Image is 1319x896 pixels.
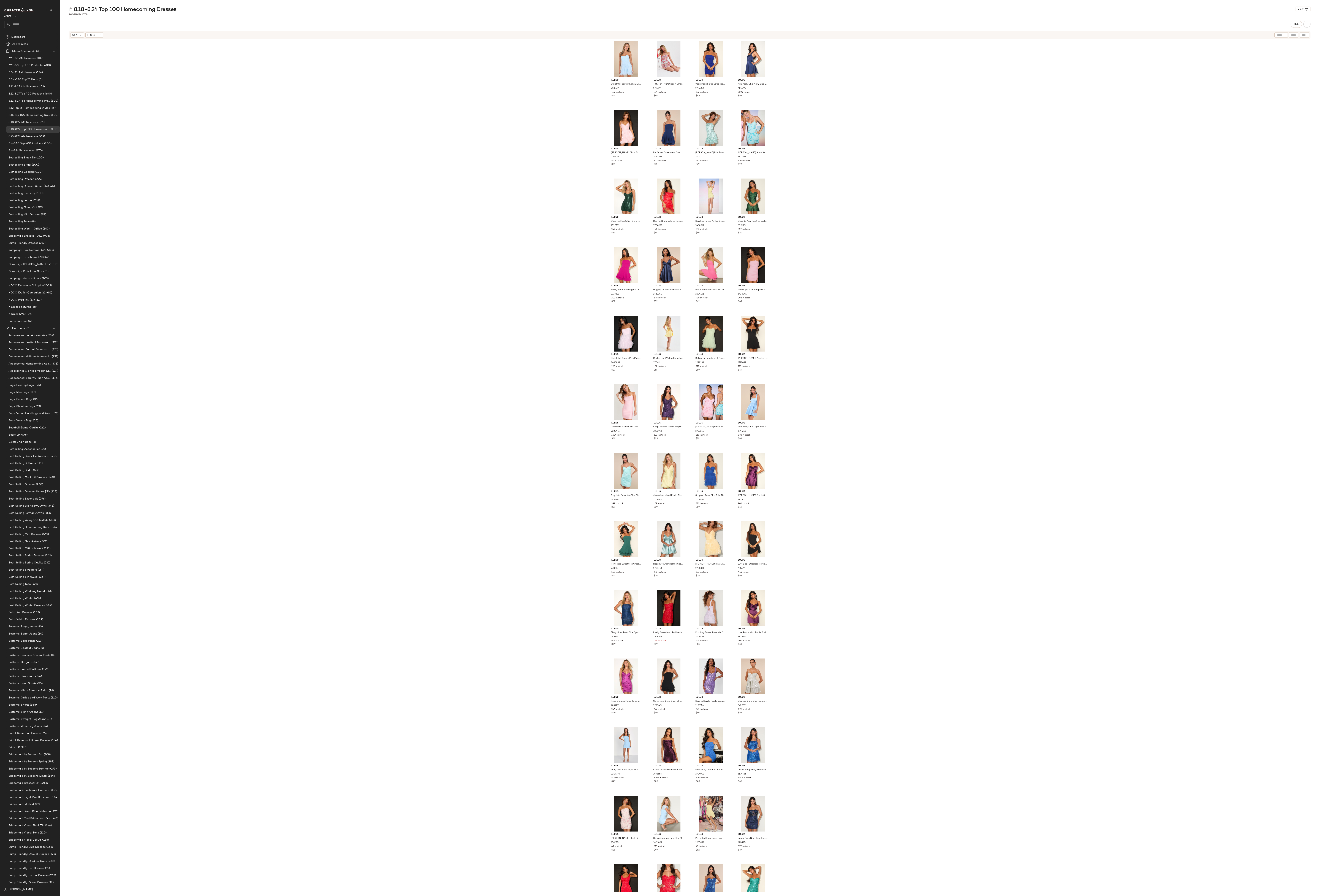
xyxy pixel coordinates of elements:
img: svg%3e [6,35,9,39]
span: (72) [53,412,58,416]
span: Lulus [4,12,12,18]
span: Lulus [738,147,768,150]
span: (998) [42,234,50,238]
span: $59 [738,369,742,372]
span: 2462151 [653,293,662,296]
span: 545 in stock [654,159,666,163]
span: $62 [696,300,700,303]
span: Bags: Vegan Handbags and Purses [9,412,53,416]
span: (400) [43,63,51,68]
span: not in curation [9,319,28,323]
img: 2698831_02_front_2025-06-12.jpg [609,316,644,352]
span: 8.25-8.29 AM Newness [9,134,38,139]
span: (103) [41,277,49,281]
span: $69 [696,163,699,166]
span: Lulus [696,284,726,288]
span: $69 [738,94,742,98]
span: 86 in stock [611,159,623,163]
span: Accessories: Sorority Rush Accessories [9,376,51,380]
span: Bea Red Embroidered Mesh Ruffled Mini Dress [653,220,683,223]
span: (125) [34,383,41,387]
span: Campaign: [PERSON_NAME] SVS [9,262,52,266]
span: 2706751 [611,841,620,844]
span: 2594151 [695,293,704,296]
img: 1883996_2_02_front_Retakes_2025-07-28.jpg [651,384,686,420]
span: [PERSON_NAME] Mint Blue Mesh Sequin Bodycon Mini Dress [695,151,725,154]
span: Lulus [654,353,684,356]
span: 8.4-8.10 Top 400 Products [9,142,44,146]
span: 2707651 [695,430,704,433]
img: 2439731_2_02_front_Retakes_2025-07-24.jpg [609,658,644,694]
img: 9475701_1932556.jpg [651,727,686,763]
span: 537 in stock [696,228,708,231]
span: Bridesmaid Dresses - ALL [9,234,42,238]
span: (293) [38,120,45,124]
span: 2699231 [695,361,704,364]
img: 2091936_2_01_hero_Retakes_2025-07-14.jpg [735,179,771,214]
img: 11793221_2431891.jpg [609,453,644,489]
span: (0) [38,78,42,82]
img: 12910361_2687011.jpg [693,796,729,832]
span: (345) [47,248,54,252]
span: Lulus [738,79,768,82]
span: It Dress SVS [9,312,25,316]
span: 418 in stock [696,296,708,300]
span: Dazzling Reputation Green Sequin Backless Bodycon Mini Dress [611,220,641,223]
span: (38) [35,49,41,53]
span: 2708511 [611,567,620,570]
span: campaign: Euro Summer SVS [9,248,47,252]
span: 2466831 [653,841,662,844]
img: 2714211_01_hero_2025-08-07.jpg [693,110,729,146]
span: Lulus [654,147,684,150]
img: 2441791_2_02_front_Retakes_2025-07-25.jpg [609,590,644,626]
span: $89 [696,369,700,372]
span: Lulus [654,284,684,288]
span: 2705291 [611,155,620,159]
span: 2441791 [611,635,619,639]
span: 2480971 [738,704,747,707]
span: Tiffy Pink Multi Sequin Embroidered Strapless Mini Dress [653,83,683,86]
span: 2698691 [653,635,662,639]
span: (199) [37,206,44,210]
span: 2705311 [695,567,704,570]
span: 2712011 [738,361,746,364]
span: 2444771 [738,430,746,433]
span: 1932556 [653,773,662,776]
img: 2209276_2_01_hero_Retakes_2025-07-28.jpg [735,796,771,832]
img: 2713691_02_front_2025-08-12.jpg [609,247,644,283]
span: Bags: Shoulder Bags [9,404,35,409]
img: 2699231_08_misc_2025-07-14_1.jpg [693,316,729,352]
span: Delightful Beauty Mint Green Mesh Strapless Ruffled Mini Dress [695,357,725,360]
span: (103) [42,227,50,231]
span: 2194556 [738,773,746,776]
span: Happily Yours Navy Blue Satin Skater Mini Dress [653,288,683,292]
span: 2435731 [611,87,619,90]
span: Global Clipboards [12,49,35,53]
span: 2209276 [738,841,746,844]
span: (247) [38,241,45,245]
img: 2228436_2_01_hero_Retakes_2025-07-29.jpg [651,658,686,694]
span: 193 in stock [738,365,750,368]
span: (134) [36,71,43,75]
span: 2707631 [738,155,746,159]
span: 2186776 [738,87,746,90]
span: (100) [36,156,44,160]
span: Lulus [696,353,726,356]
span: 2706191 [653,361,662,364]
span: 2704691 [653,224,662,227]
span: (262) [47,333,54,338]
img: cfy_white_logo.C9jOOHJF.svg [4,8,34,13]
span: 2706231 [695,498,704,501]
span: (36) [32,397,38,401]
img: 2708511_01_hero_2025-07-09.jpg [609,521,644,557]
span: Rhylee Light Yellow Satin Lace-Up Off-the-Shoulder Mini Dress [653,357,683,360]
span: $69 [696,231,699,235]
span: (114) [51,369,58,373]
span: View [1298,8,1304,11]
span: 211 in stock [696,365,708,368]
span: (201) [33,198,40,203]
span: 2091936 [738,224,746,227]
span: Close to Your Heart Emerald Green Satin Jacquard Cowl Slip Dress [738,220,768,223]
span: 2706891 [738,293,747,296]
span: 8.11-8.17 Top 400 Products [9,92,44,96]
